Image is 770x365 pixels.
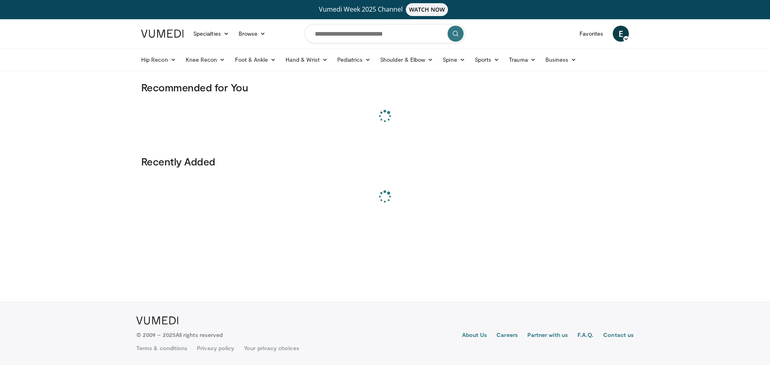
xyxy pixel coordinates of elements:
a: E [613,26,629,42]
a: Trauma [504,52,541,68]
span: All rights reserved [176,331,223,338]
img: VuMedi Logo [136,317,178,325]
a: Your privacy choices [244,344,299,352]
input: Search topics, interventions [305,24,465,43]
a: Hip Recon [136,52,181,68]
a: Spine [438,52,470,68]
a: Privacy policy [197,344,234,352]
p: © 2009 – 2025 [136,331,223,339]
img: VuMedi Logo [141,30,184,38]
a: Terms & conditions [136,344,187,352]
a: Contact us [603,331,634,341]
a: Browse [234,26,271,42]
a: Careers [496,331,518,341]
a: Knee Recon [181,52,230,68]
a: Foot & Ankle [230,52,281,68]
a: F.A.Q. [577,331,594,341]
h3: Recommended for You [141,81,629,94]
a: Sports [470,52,505,68]
a: Hand & Wrist [281,52,332,68]
h3: Recently Added [141,155,629,168]
a: Business [541,52,582,68]
a: Partner with us [527,331,568,341]
a: Shoulder & Elbow [375,52,438,68]
span: WATCH NOW [406,3,448,16]
a: About Us [462,331,487,341]
a: Pediatrics [332,52,375,68]
a: Specialties [188,26,234,42]
a: Favorites [575,26,608,42]
a: Vumedi Week 2025 ChannelWATCH NOW [142,3,628,16]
